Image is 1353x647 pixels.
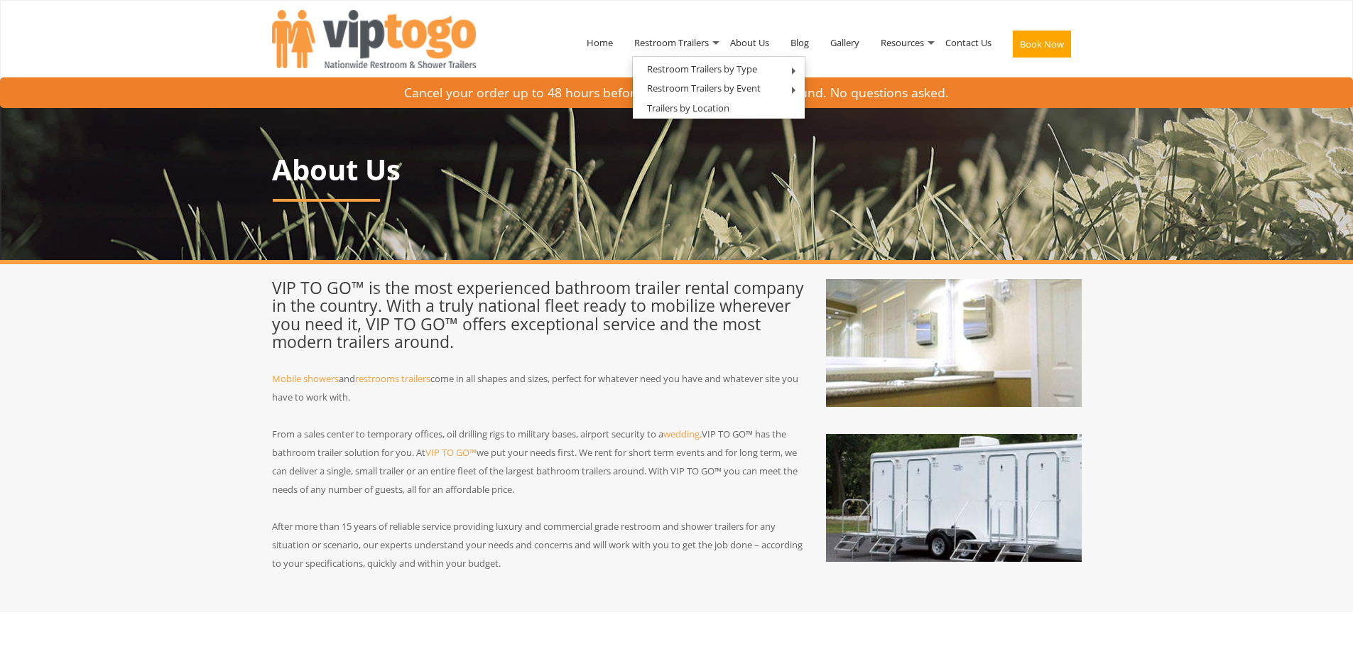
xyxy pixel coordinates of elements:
[272,369,805,406] p: and come in all shapes and sizes, perfect for whatever need you have and whatever site you have t...
[826,434,1082,562] img: About Us - VIPTOGO
[663,428,702,440] a: wedding,
[1013,31,1071,58] button: Book Now
[425,446,477,459] a: VIP TO GO™
[272,279,805,351] h3: VIP TO GO™ is the most experienced bathroom trailer rental company in the country. With a truly n...
[624,6,719,80] a: Restroom Trailers
[633,99,744,117] a: Trailers by Location
[355,372,430,385] a: restrooms trailers
[1002,6,1082,88] a: Book Now
[935,6,1002,80] a: Contact Us
[719,6,780,80] a: About Us
[820,6,870,80] a: Gallery
[576,6,624,80] a: Home
[272,154,1082,185] h1: About Us
[870,6,935,80] a: Resources
[272,517,805,572] p: After more than 15 years of reliable service providing luxury and commercial grade restroom and s...
[633,60,771,78] a: Restroom Trailers by Type
[272,372,339,385] a: Mobile showers
[272,425,805,499] p: From a sales center to temporary offices, oil drilling rigs to military bases, airport security t...
[633,80,775,97] a: Restroom Trailers by Event
[780,6,820,80] a: Blog
[826,279,1082,407] img: About Us - VIPTOGO
[272,10,476,68] img: VIPTOGO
